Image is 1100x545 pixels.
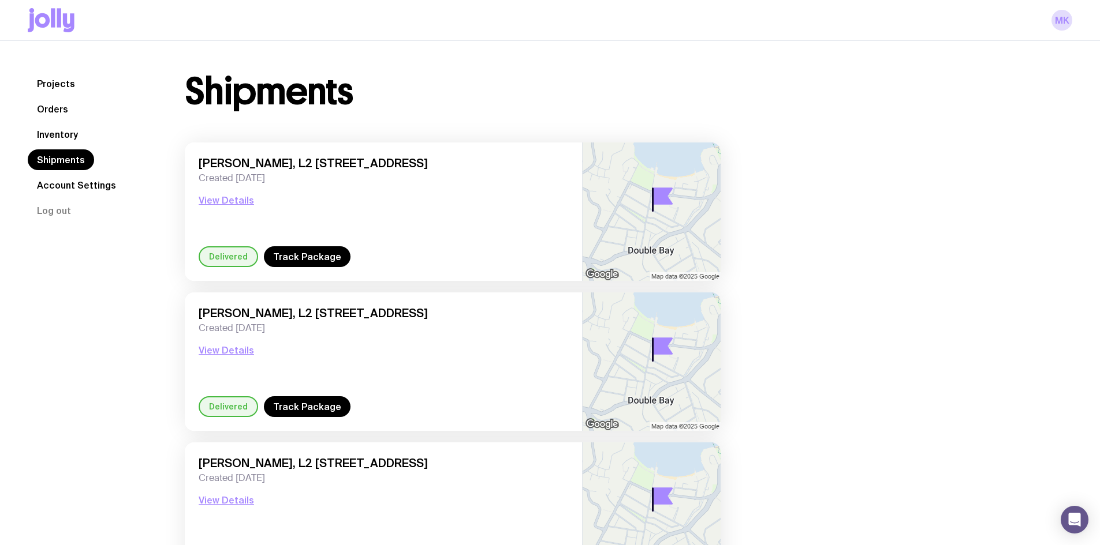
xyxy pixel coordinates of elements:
[1061,506,1088,533] div: Open Intercom Messenger
[199,193,254,207] button: View Details
[264,396,350,417] a: Track Package
[583,292,721,431] img: staticmap
[28,149,94,170] a: Shipments
[28,175,125,196] a: Account Settings
[264,246,350,267] a: Track Package
[199,456,568,470] span: [PERSON_NAME], L2 [STREET_ADDRESS]
[28,124,87,145] a: Inventory
[1051,10,1072,31] a: MK
[28,99,77,119] a: Orders
[199,472,568,484] span: Created [DATE]
[199,306,568,320] span: [PERSON_NAME], L2 [STREET_ADDRESS]
[199,493,254,507] button: View Details
[28,200,80,221] button: Log out
[199,322,568,334] span: Created [DATE]
[199,396,258,417] div: Delivered
[583,142,721,281] img: staticmap
[28,73,84,94] a: Projects
[185,73,353,110] h1: Shipments
[199,156,568,170] span: [PERSON_NAME], L2 [STREET_ADDRESS]
[199,172,568,184] span: Created [DATE]
[199,343,254,357] button: View Details
[199,246,258,267] div: Delivered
